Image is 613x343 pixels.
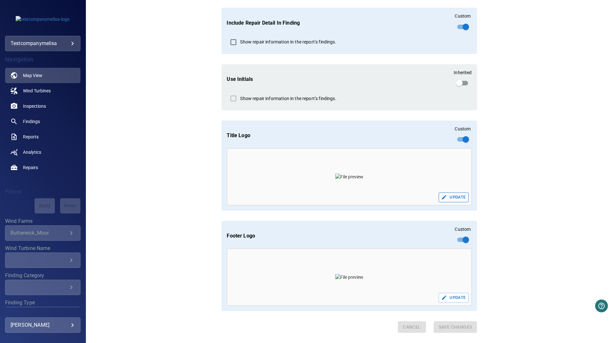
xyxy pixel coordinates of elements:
[5,225,80,241] div: Wind Farms
[5,219,80,224] label: Wind Farms
[5,144,80,160] a: analytics noActive
[5,83,80,98] a: windturbines noActive
[240,95,336,102] p: Show repair information in the report’s findings.
[5,114,80,129] a: findings noActive
[11,230,67,236] div: Butterwick_Moor
[5,246,80,251] label: Wind Turbine Name
[5,307,80,322] div: Finding Type
[11,38,75,49] div: testcompanymelisa
[227,75,253,83] label: Use Initials
[5,273,80,278] label: Finding Category
[227,19,300,27] label: Include repair detail in finding
[5,189,80,195] h4: Filters
[23,164,38,171] span: Repairs
[439,293,469,303] button: Update
[5,56,80,63] h4: Navigation
[23,118,40,125] span: Findings
[227,132,250,139] label: Title logo
[455,226,471,232] p: Custom
[227,232,255,239] label: Footer Logo
[16,16,70,22] img: testcompanymelisa-logo
[23,134,39,140] span: Reports
[439,192,469,202] button: Update
[5,253,80,268] div: Wind Turbine Name
[5,68,80,83] a: map active
[335,274,363,280] img: File preview
[5,98,80,114] a: inspections noActive
[23,149,41,155] span: Analytics
[5,129,80,144] a: reports noActive
[11,320,75,330] div: [PERSON_NAME]
[335,174,363,180] img: File preview
[5,160,80,175] a: repairs noActive
[455,13,471,19] p: Custom
[23,72,42,79] span: Map View
[454,69,472,76] p: Inherited
[5,300,80,305] label: Finding Type
[240,39,336,45] p: Show repair information in the report’s findings.
[23,103,46,109] span: Inspections
[5,36,80,51] div: testcompanymelisa
[455,126,471,132] p: Custom
[23,88,51,94] span: Wind Turbines
[5,280,80,295] div: Finding Category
